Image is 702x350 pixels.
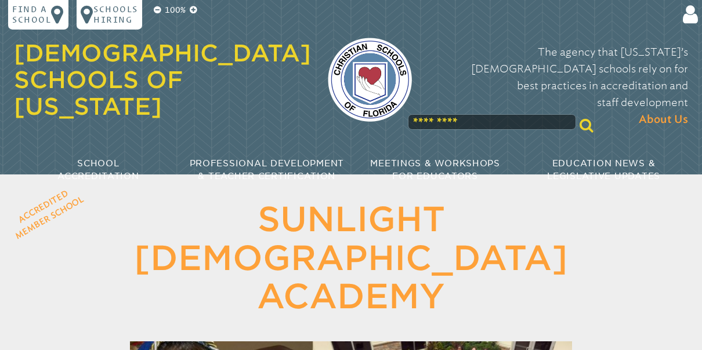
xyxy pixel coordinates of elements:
img: csf-logo-web-colors.png [328,38,412,122]
span: School Accreditation [57,158,139,181]
span: Education News & Legislative Updates [547,158,660,181]
span: About Us [639,111,688,128]
p: Find a school [12,4,51,25]
span: Meetings & Workshops for Educators [370,158,500,181]
p: Schools Hiring [93,4,137,25]
h1: Sunlight [DEMOGRAPHIC_DATA] Academy [81,200,622,316]
p: 100% [163,4,188,17]
p: The agency that [US_STATE]’s [DEMOGRAPHIC_DATA] schools rely on for best practices in accreditati... [429,44,687,128]
span: Professional Development & Teacher Certification [190,158,344,181]
a: [DEMOGRAPHIC_DATA] Schools of [US_STATE] [14,39,311,121]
